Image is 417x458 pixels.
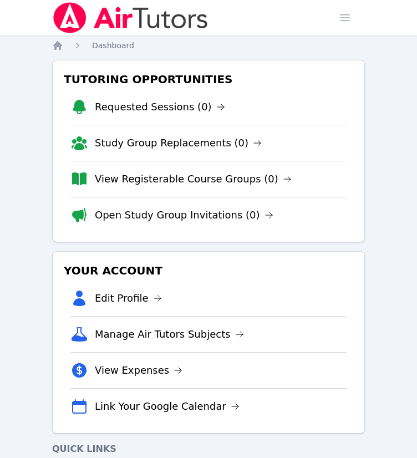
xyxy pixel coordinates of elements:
a: Study Group Replacements (0) [95,135,262,151]
span: Dashboard [92,41,134,50]
a: Dashboard [92,40,134,51]
a: Open Study Group Invitations (0) [95,207,273,223]
h4: Quick Links [52,442,365,456]
a: Manage Air Tutors Subjects [95,327,244,342]
a: Link Your Google Calendar [95,399,240,414]
a: View Registerable Course Groups (0) [95,171,292,187]
a: Edit Profile [95,291,162,306]
img: Air Tutors [52,2,209,33]
a: View Expenses [95,363,182,378]
h3: Your Account [62,261,355,281]
h3: Tutoring Opportunities [62,69,355,89]
a: Requested Sessions (0) [95,99,225,115]
nav: Breadcrumb [52,40,365,51]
